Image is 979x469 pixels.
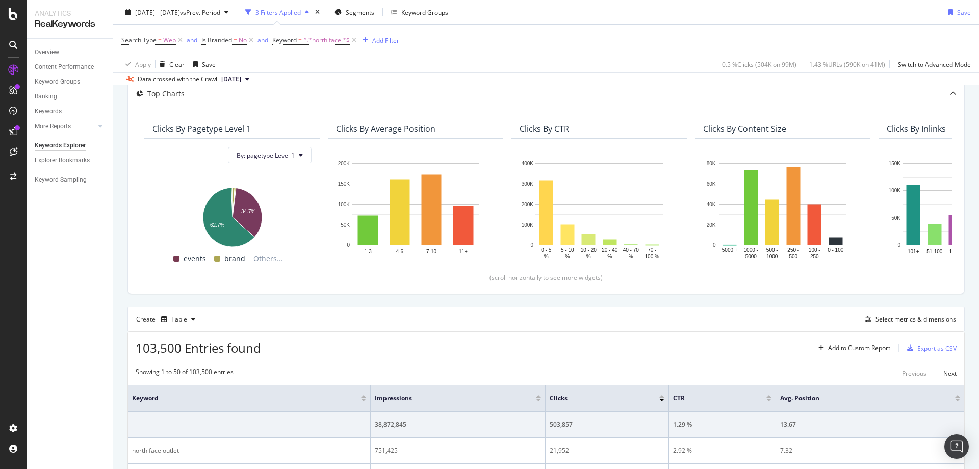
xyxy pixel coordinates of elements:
[703,158,862,261] svg: A chart.
[565,254,570,259] text: %
[722,247,738,253] text: 5000 +
[221,75,241,84] span: 2025 Jul. 31st
[522,181,534,187] text: 300K
[152,183,312,249] svg: A chart.
[707,181,716,187] text: 60K
[138,75,217,84] div: Data crossed with the Crawl
[158,36,162,44] span: =
[234,36,237,44] span: =
[780,393,940,403] span: Avg. Position
[136,367,234,380] div: Showing 1 to 50 of 103,500 entries
[372,36,399,44] div: Add Filter
[522,222,534,228] text: 100K
[135,60,151,68] div: Apply
[810,254,819,259] text: 250
[35,47,106,58] a: Overview
[745,254,757,259] text: 5000
[257,36,268,44] div: and
[187,35,197,45] button: and
[35,140,106,151] a: Keywords Explorer
[943,367,957,380] button: Next
[136,339,261,356] span: 103,500 Entries found
[228,147,312,163] button: By: pagetype Level 1
[623,247,639,253] text: 40 - 70
[241,4,313,20] button: 3 Filters Applied
[121,36,157,44] span: Search Type
[396,249,404,254] text: 4-6
[35,175,106,185] a: Keyword Sampling
[828,247,844,253] text: 0 - 100
[157,311,199,328] button: Table
[338,202,350,207] text: 100K
[35,121,95,132] a: More Reports
[147,89,185,99] div: Top Charts
[561,247,574,253] text: 5 - 10
[789,254,797,259] text: 500
[629,254,633,259] text: %
[136,311,199,328] div: Create
[35,18,105,30] div: RealKeywords
[184,253,206,265] span: events
[766,247,778,253] text: 500 -
[944,434,969,459] div: Open Intercom Messenger
[35,77,106,87] a: Keyword Groups
[703,124,786,134] div: Clicks By Content Size
[780,446,960,455] div: 7.32
[239,33,247,47] span: No
[520,124,569,134] div: Clicks By CTR
[541,247,551,253] text: 0 - 5
[889,188,901,194] text: 100K
[814,340,890,356] button: Add to Custom Report
[707,202,716,207] text: 40K
[426,249,436,254] text: 7-10
[891,215,900,221] text: 50K
[903,340,957,356] button: Export as CSV
[944,4,971,20] button: Save
[35,62,94,72] div: Content Performance
[202,60,216,68] div: Save
[201,36,232,44] span: Is Branded
[35,77,80,87] div: Keyword Groups
[121,4,233,20] button: [DATE] - [DATE]vsPrev. Period
[707,161,716,166] text: 80K
[347,242,350,248] text: 0
[35,62,106,72] a: Content Performance
[35,155,90,166] div: Explorer Bookmarks
[338,181,350,187] text: 150K
[713,242,716,248] text: 0
[809,60,885,68] div: 1.43 % URLs ( 590K on 41M )
[132,446,366,455] div: north face outlet
[607,254,612,259] text: %
[459,249,468,254] text: 11+
[897,242,900,248] text: 0
[550,393,644,403] span: Clicks
[189,56,216,72] button: Save
[35,121,71,132] div: More Reports
[943,369,957,378] div: Next
[522,202,534,207] text: 200K
[530,242,533,248] text: 0
[673,393,751,403] span: CTR
[522,161,534,166] text: 400K
[346,8,374,16] span: Segments
[787,247,799,253] text: 250 -
[875,315,956,324] div: Select metrics & dimensions
[210,222,224,228] text: 62.7%
[135,8,180,16] span: [DATE] - [DATE]
[35,106,62,117] div: Keywords
[237,151,295,160] span: By: pagetype Level 1
[140,273,952,282] div: (scroll horizontally to see more widgets)
[152,124,251,134] div: Clicks By pagetype Level 1
[673,420,771,429] div: 1.29 %
[902,369,926,378] div: Previous
[375,420,541,429] div: 38,872,845
[520,158,679,261] svg: A chart.
[35,8,105,18] div: Analytics
[338,161,350,166] text: 200K
[298,36,302,44] span: =
[364,249,372,254] text: 1-3
[744,247,758,253] text: 1000 -
[581,247,597,253] text: 10 - 20
[544,254,549,259] text: %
